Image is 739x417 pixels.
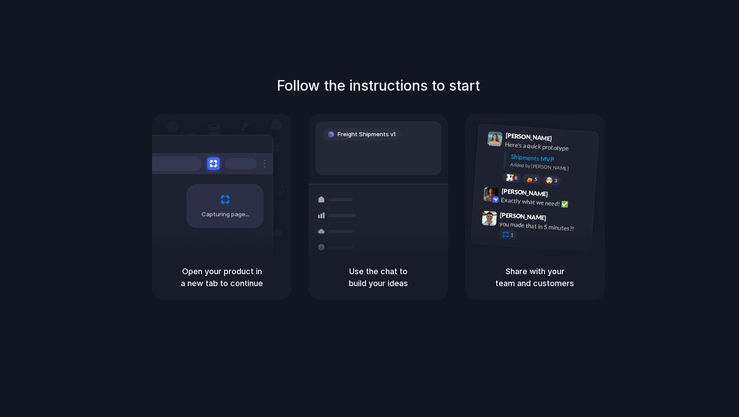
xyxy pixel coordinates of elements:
span: [PERSON_NAME] [500,210,547,223]
div: 🤯 [546,177,553,184]
span: 9:42 AM [551,191,569,201]
span: 9:41 AM [555,135,573,145]
div: you made that in 5 minutes?! [499,219,587,234]
span: 9:47 AM [549,214,567,225]
span: 8 [514,176,518,180]
h5: Open your product in a new tab to continue [163,265,281,289]
span: Capturing page [202,210,251,219]
span: 1 [510,233,514,237]
h5: Use the chat to build your ideas [319,265,438,289]
span: 3 [554,178,557,183]
div: Exactly what we need! ✅ [501,195,589,210]
div: Shipments MVP [510,152,592,167]
span: 5 [534,177,537,182]
div: Here's a quick prototype [505,140,593,155]
span: [PERSON_NAME] [501,186,548,199]
h5: Share with your team and customers [476,265,594,289]
div: Added by [PERSON_NAME] [510,161,591,174]
span: Freight Shipments v1 [338,130,396,139]
span: [PERSON_NAME] [505,130,552,143]
h1: Follow the instructions to start [277,75,480,96]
